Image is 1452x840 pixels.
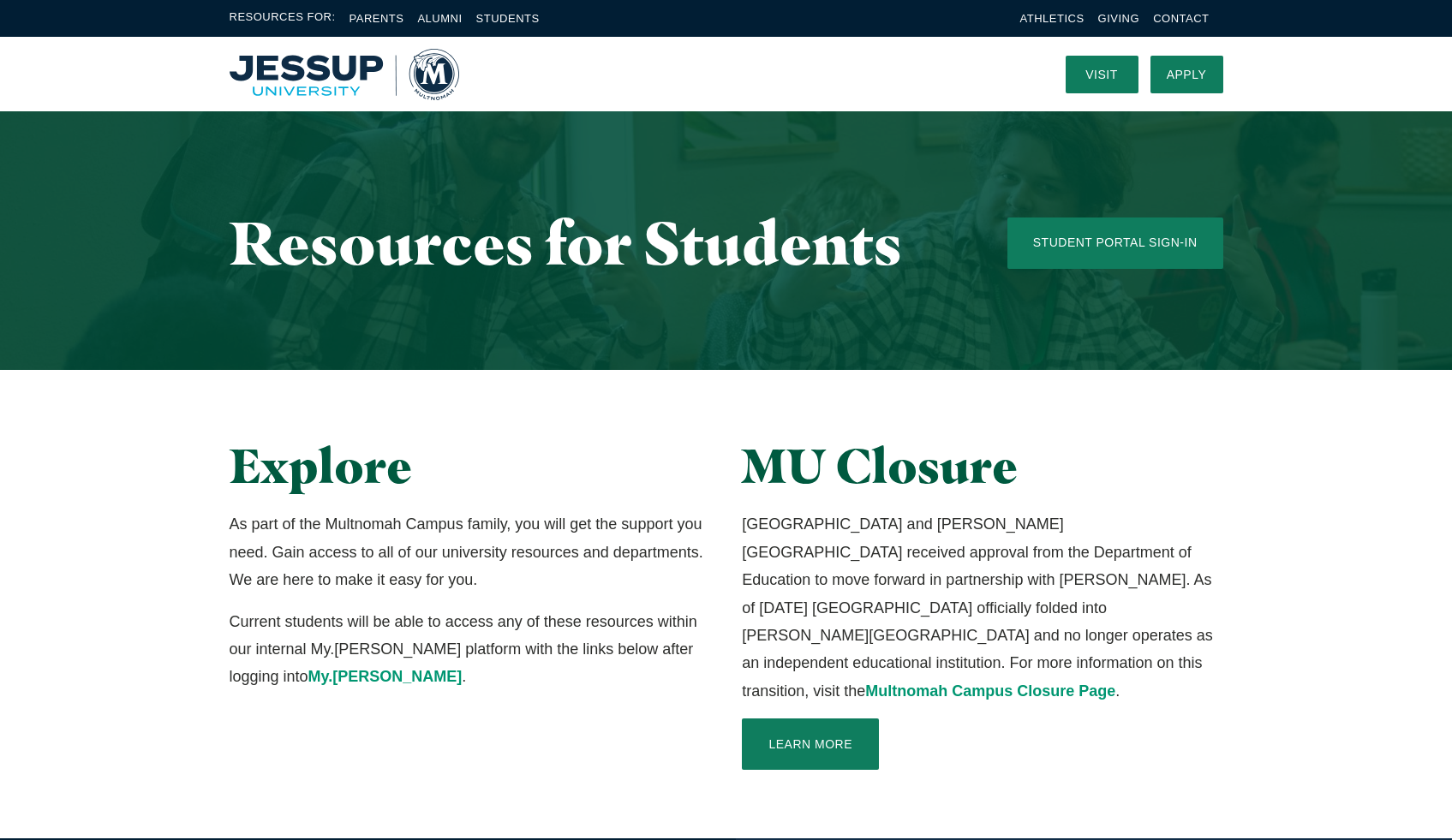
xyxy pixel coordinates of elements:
[1066,56,1138,93] a: Visit
[1007,217,1223,269] a: Student Portal Sign-In
[742,438,1222,493] h2: MU Closure
[417,12,462,25] a: Alumni
[230,9,336,28] span: Resources For:
[230,438,710,493] h2: Explore
[350,12,404,25] a: Parents
[1150,56,1223,93] a: Apply
[865,682,1115,700] a: Multnomah Campus Closure Page
[742,718,879,770] a: Learn More
[1098,12,1140,25] a: Giving
[1153,12,1209,25] a: Contact
[230,608,710,691] p: Current students will be able to access any of these resources within our internal My.[PERSON_NAM...
[476,12,540,25] a: Students
[742,510,1222,705] p: [GEOGRAPHIC_DATA] and [PERSON_NAME][GEOGRAPHIC_DATA] received approval from the Department of Edu...
[230,49,459,100] a: Home
[308,668,463,685] a: My.[PERSON_NAME]
[1020,12,1085,25] a: Athletics
[230,49,459,100] img: Multnomah University Logo
[230,510,710,593] p: As part of the Multnomah Campus family, you will get the support you need. Gain access to all of ...
[230,210,939,276] h1: Resources for Students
